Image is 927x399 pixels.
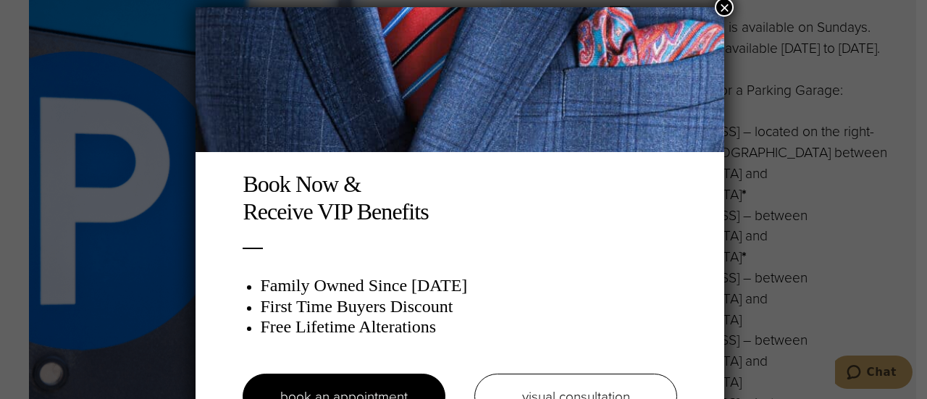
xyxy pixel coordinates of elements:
[260,296,677,317] h3: First Time Buyers Discount
[260,316,677,337] h3: Free Lifetime Alterations
[260,275,677,296] h3: Family Owned Since [DATE]
[243,170,677,226] h2: Book Now & Receive VIP Benefits
[32,10,62,23] span: Chat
